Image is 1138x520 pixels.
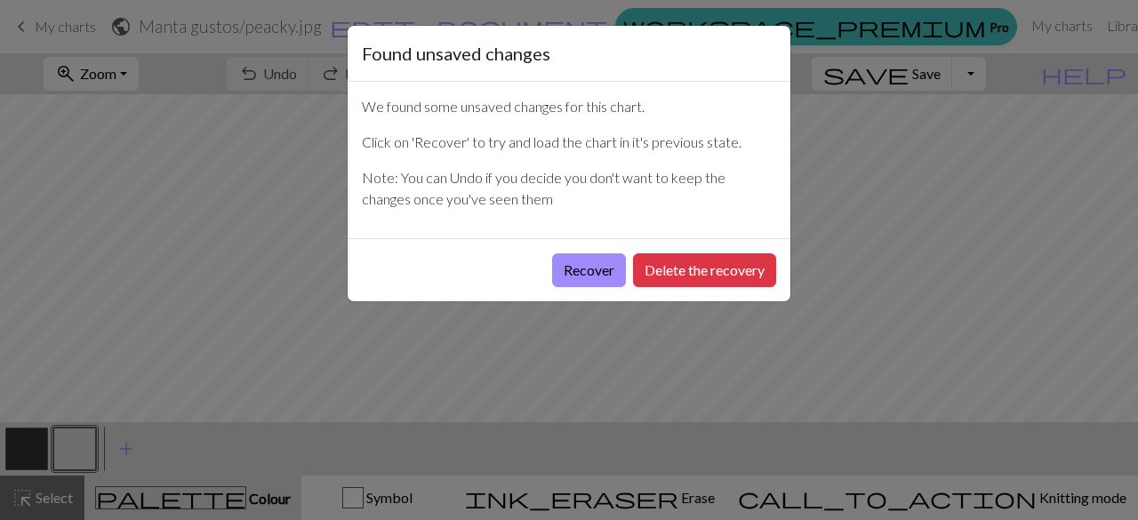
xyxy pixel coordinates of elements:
[633,253,776,287] button: Delete the recovery
[362,96,776,117] p: We found some unsaved changes for this chart.
[362,167,776,210] p: Note: You can Undo if you decide you don't want to keep the changes once you've seen them
[552,253,626,287] button: Recover
[362,132,776,153] p: Click on 'Recover' to try and load the chart in it's previous state.
[362,40,550,67] h5: Found unsaved changes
